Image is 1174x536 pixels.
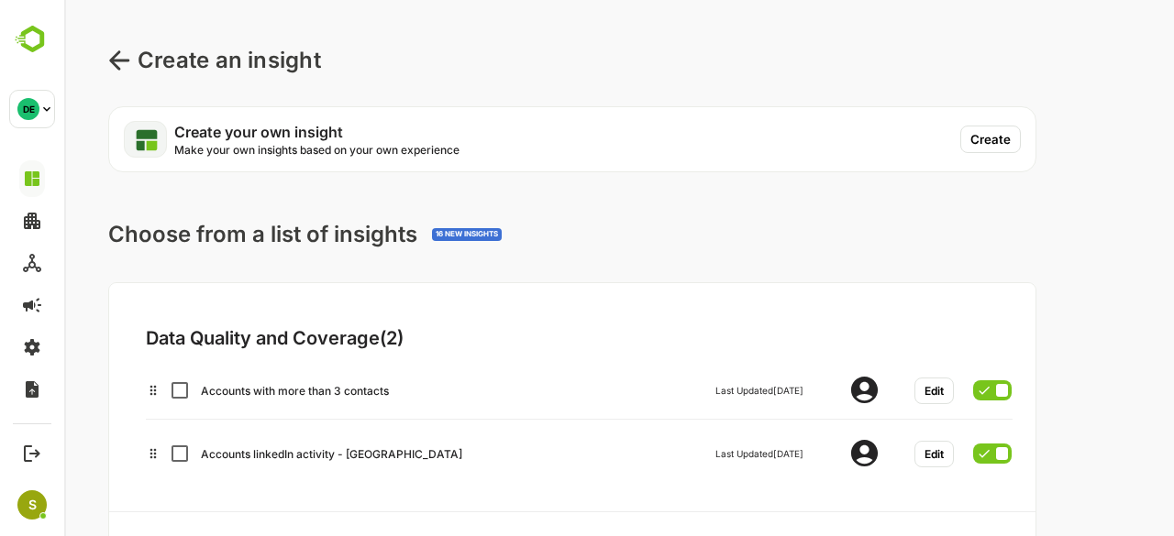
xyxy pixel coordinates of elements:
[371,230,434,239] div: 16 NEW INSIGHTS
[110,125,400,140] p: Create your own insight
[896,126,957,153] button: Create
[73,44,257,77] p: Create an insight
[17,98,39,120] div: DE
[82,434,947,467] div: Checkbox demoAccounts linkedIn activity - [GEOGRAPHIC_DATA]Last Updated[DATE]Edit
[137,384,632,398] div: Accounts with more than 3 contacts
[110,144,400,158] p: Make your own insights based on your own experience
[82,371,947,404] div: Checkbox demoAccounts with more than 3 contactsLast Updated[DATE]Edit
[17,490,47,520] div: S
[850,441,890,467] button: Edit
[896,126,971,153] a: Create
[9,22,56,57] img: BambooboxLogoMark.f1c84d78b4c51b1a7b5f700c9845e183.svg
[82,327,980,349] div: Data Quality and Coverage ( 2 )
[19,441,44,465] button: Logout
[44,222,437,248] div: Choose from a list of insights
[137,447,632,461] div: Accounts linkedIn activity - [GEOGRAPHIC_DATA]
[651,385,739,396] div: Last Updated [DATE]
[850,377,890,404] button: Edit
[651,448,739,459] div: Last Updated [DATE]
